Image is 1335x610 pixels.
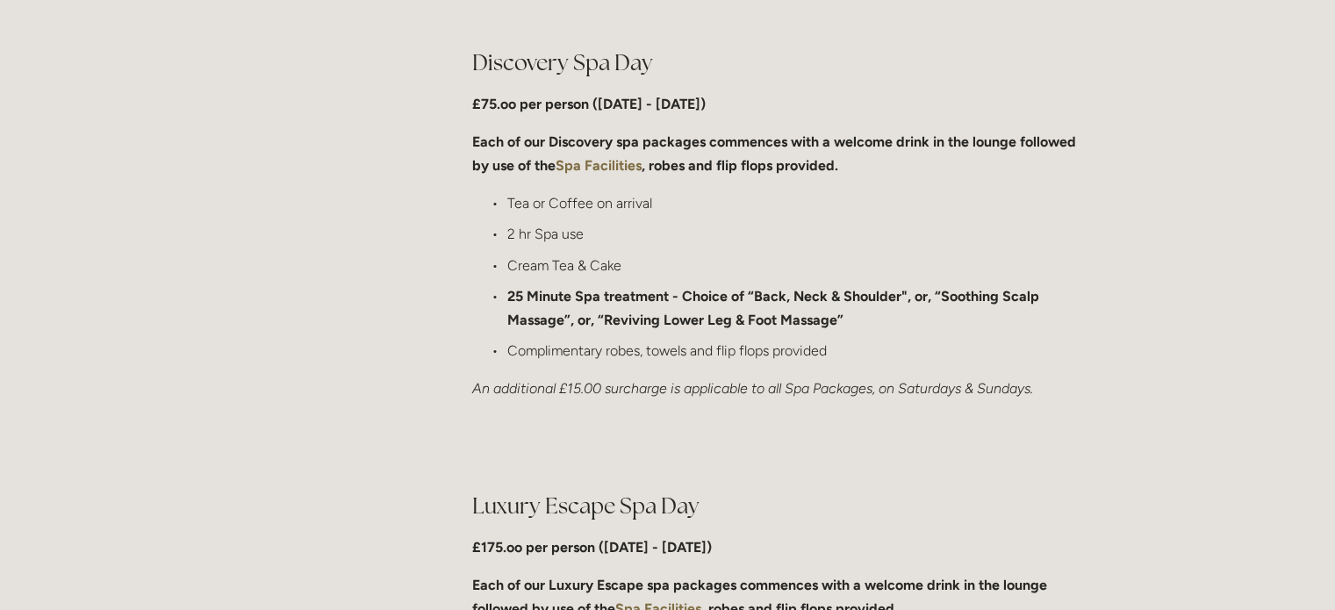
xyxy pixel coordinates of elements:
a: Spa Facilities [556,157,642,174]
p: 2 hr Spa use [507,222,1087,246]
strong: , robes and flip flops provided. [642,157,838,174]
p: Complimentary robes, towels and flip flops provided [507,339,1087,362]
strong: 25 Minute Spa treatment - Choice of “Back, Neck & Shoulder", or, “Soothing Scalp Massage”, or, “R... [507,288,1043,328]
strong: £175.oo per person ([DATE] - [DATE]) [472,539,712,556]
h2: Luxury Escape Spa Day [472,491,1087,521]
em: An additional £15.00 surcharge is applicable to all Spa Packages, on Saturdays & Sundays. [472,380,1033,397]
h2: Discovery Spa Day [472,47,1087,78]
p: Tea or Coffee on arrival [507,191,1087,215]
strong: Each of our Discovery spa packages commences with a welcome drink in the lounge followed by use o... [472,133,1080,174]
strong: £75.oo per person ([DATE] - [DATE]) [472,96,706,112]
p: Cream Tea & Cake [507,254,1087,277]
